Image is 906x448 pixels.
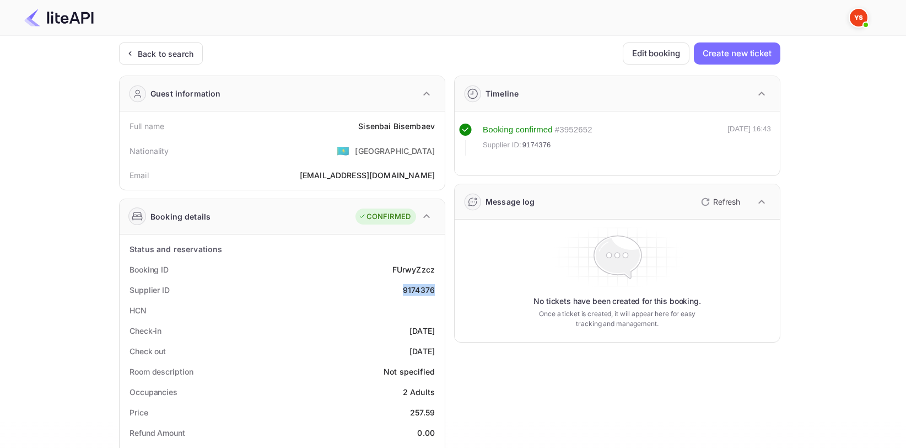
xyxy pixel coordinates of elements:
div: FUrwyZzcz [392,264,435,275]
div: Not specified [384,366,435,377]
div: HCN [130,305,147,316]
div: 9174376 [403,284,435,296]
div: Price [130,407,148,418]
div: Email [130,169,149,181]
div: Booking confirmed [483,124,553,136]
div: Room description [130,366,193,377]
div: Check-in [130,325,161,337]
div: Check out [130,345,166,357]
div: Refund Amount [130,427,185,439]
div: Nationality [130,145,169,157]
div: [EMAIL_ADDRESS][DOMAIN_NAME] [300,169,435,181]
div: 257.59 [410,407,435,418]
div: 0.00 [417,427,435,439]
p: Once a ticket is created, it will appear here for easy tracking and management. [530,309,704,329]
div: Booking ID [130,264,169,275]
div: [GEOGRAPHIC_DATA] [355,145,435,157]
button: Refresh [694,193,745,211]
div: Booking details [150,211,211,222]
div: [DATE] 16:43 [727,124,771,156]
img: LiteAPI Logo [24,9,94,26]
button: Create new ticket [694,42,780,65]
div: Occupancies [130,386,177,398]
span: 9174376 [522,140,551,151]
p: Refresh [713,196,740,207]
div: Status and reservations [130,243,222,255]
div: 2 Adults [403,386,435,398]
p: No tickets have been created for this booking. [533,296,701,307]
div: Sisenbai Bisembaev [358,120,435,132]
span: Supplier ID: [483,140,521,151]
div: [DATE] [409,345,435,357]
div: [DATE] [409,325,435,337]
button: Edit booking [623,42,689,65]
span: United States [337,141,349,161]
div: Back to search [138,48,193,60]
div: Full name [130,120,164,132]
div: Message log [486,196,535,207]
div: CONFIRMED [358,211,411,222]
img: Yandex Support [850,9,867,26]
div: Supplier ID [130,284,170,296]
div: # 3952652 [555,124,592,136]
div: Guest information [150,88,221,99]
div: Timeline [486,88,519,99]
